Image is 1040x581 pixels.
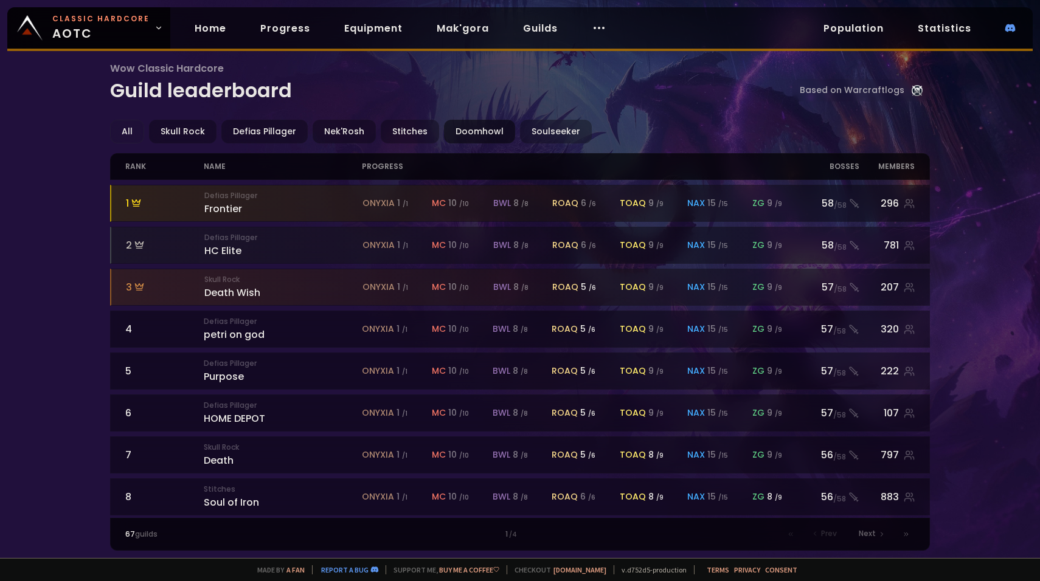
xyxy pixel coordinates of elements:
[204,190,362,216] div: Frontier
[362,154,796,179] div: progress
[204,442,362,468] div: Death
[397,407,407,419] div: 1
[588,367,595,376] small: / 6
[439,565,499,574] a: Buy me a coffee
[110,185,931,222] a: 1Defias PillagerFrontieronyxia 1 /1mc 10 /10bwl 8 /8roaq 6 /6toaq 9 /9nax 15 /15zg 9 /958/58296
[589,283,596,292] small: / 6
[648,449,664,461] div: 8
[110,61,793,76] span: Wow Classic Hardcore
[513,197,529,210] div: 8
[553,565,606,574] a: [DOMAIN_NAME]
[204,274,362,285] small: Skull Rock
[656,199,664,208] small: / 9
[581,197,596,210] div: 6
[432,239,446,252] span: mc
[397,197,408,210] div: 1
[513,490,528,503] div: 8
[110,436,931,473] a: 7Skull RockDeathonyxia 1 /1mc 10 /10bwl 8 /8roaq 5 /6toaq 8 /9nax 15 /15zg 9 /956/58797
[833,326,846,337] small: / 58
[432,407,446,419] span: mc
[403,283,408,292] small: / 1
[648,365,664,377] div: 9
[859,363,915,379] div: 222
[775,241,782,250] small: / 9
[402,493,407,502] small: / 1
[620,239,646,252] span: toaq
[620,365,646,377] span: toaq
[125,405,204,421] div: 6
[797,280,860,295] div: 57
[833,368,846,379] small: / 58
[110,478,931,515] a: 8StitchesSoul of Irononyxia 1 /1mc 10 /10bwl 8 /8roaq 6 /6toaq 8 /9nax 15 /15zg 8 /956/58883
[797,196,860,211] div: 58
[620,449,646,461] span: toaq
[620,490,646,503] span: toaq
[448,449,469,461] div: 10
[707,565,729,574] a: Terms
[588,325,595,334] small: / 6
[204,400,362,411] small: Defias Pillager
[648,490,664,503] div: 8
[833,452,846,462] small: / 58
[767,239,782,252] div: 9
[687,323,705,335] span: nax
[552,197,578,210] span: roaq
[507,565,606,574] span: Checkout
[110,352,931,390] a: 5Defias PillagerPurposeonyxia 1 /1mc 10 /10bwl 8 /8roaq 5 /6toaq 9 /9nax 15 /15zg 9 /957/58222
[403,199,408,208] small: / 1
[362,281,395,294] span: onyxia
[448,490,469,503] div: 10
[767,407,782,419] div: 9
[509,530,517,540] small: / 4
[521,367,528,376] small: / 8
[362,490,394,503] span: onyxia
[860,196,915,211] div: 296
[752,239,764,252] span: zg
[204,316,362,342] div: petri on god
[513,407,528,419] div: 8
[552,239,578,252] span: roaq
[797,405,860,421] div: 57
[204,442,362,453] small: Skull Rock
[204,232,362,258] div: HC Elite
[718,451,728,460] small: / 15
[718,199,728,208] small: / 15
[459,241,469,250] small: / 10
[459,325,469,334] small: / 10
[397,323,407,335] div: 1
[126,238,205,253] div: 2
[620,407,646,419] span: toaq
[448,365,469,377] div: 10
[767,365,782,377] div: 9
[313,120,376,143] div: Nek'Rosh
[204,274,362,300] div: Death Wish
[656,409,664,418] small: / 9
[448,239,469,252] div: 10
[648,281,664,294] div: 9
[552,407,578,419] span: roaq
[707,197,728,210] div: 15
[432,490,446,503] span: mc
[775,283,782,292] small: / 9
[752,449,764,461] span: zg
[687,407,705,419] span: nax
[397,490,407,503] div: 1
[493,365,510,377] span: bwl
[322,529,717,540] div: 1
[552,281,578,294] span: roaq
[648,197,664,210] div: 9
[204,232,362,243] small: Defias Pillager
[204,358,362,369] small: Defias Pillager
[427,16,499,41] a: Mak'gora
[752,197,764,210] span: zg
[321,565,369,574] a: Report a bug
[110,61,793,105] h1: Guild leaderboard
[125,529,135,539] span: 67
[204,484,362,510] div: Soul of Iron
[459,367,469,376] small: / 10
[707,323,728,335] div: 15
[520,120,592,143] div: Soulseeker
[775,451,782,460] small: / 9
[752,490,764,503] span: zg
[767,197,782,210] div: 9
